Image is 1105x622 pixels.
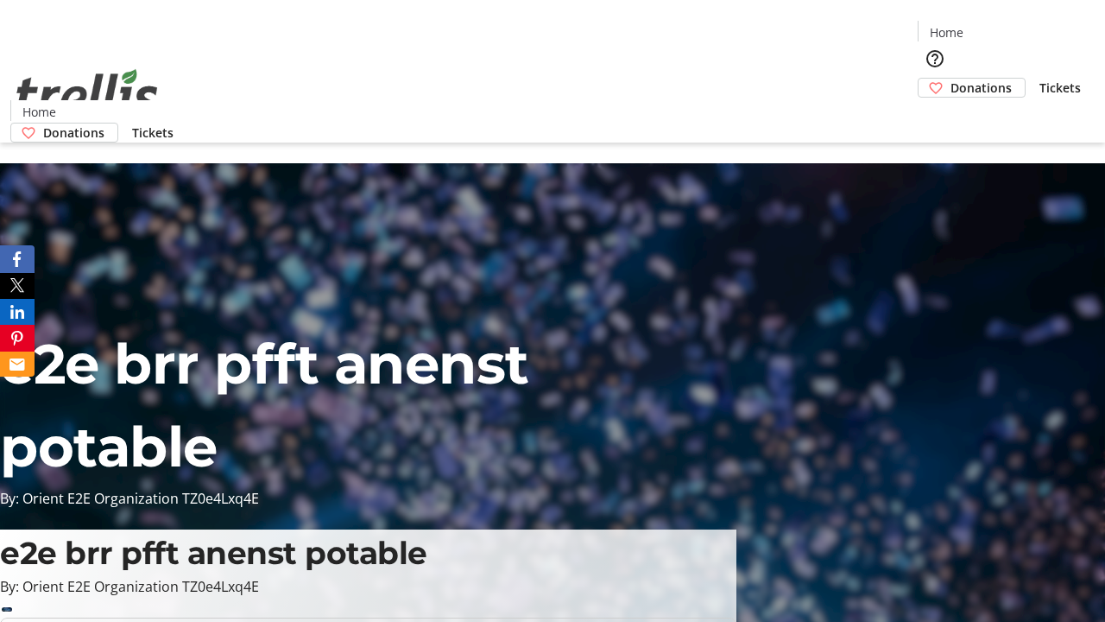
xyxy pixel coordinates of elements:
[22,103,56,121] span: Home
[10,123,118,143] a: Donations
[1026,79,1095,97] a: Tickets
[10,50,164,136] img: Orient E2E Organization TZ0e4Lxq4E's Logo
[132,124,174,142] span: Tickets
[118,124,187,142] a: Tickets
[918,78,1026,98] a: Donations
[930,23,963,41] span: Home
[950,79,1012,97] span: Donations
[1039,79,1081,97] span: Tickets
[11,103,66,121] a: Home
[43,124,104,142] span: Donations
[918,98,952,132] button: Cart
[919,23,974,41] a: Home
[918,41,952,76] button: Help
